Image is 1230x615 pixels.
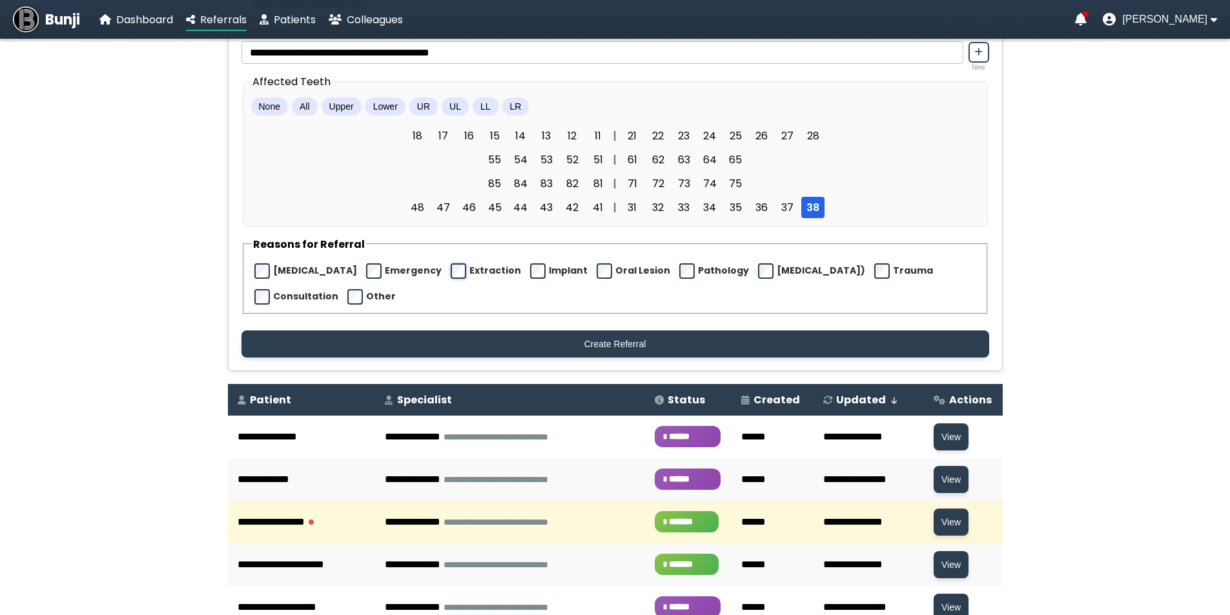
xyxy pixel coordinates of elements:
[366,290,396,303] label: Other
[934,466,969,493] button: View
[560,173,584,194] span: 82
[431,197,455,218] span: 47
[560,125,584,146] span: 12
[483,173,506,194] span: 85
[934,509,969,536] button: View
[610,199,620,216] div: |
[509,149,532,170] span: 54
[801,197,825,218] span: 38
[698,173,721,194] span: 74
[365,97,405,116] button: Lower
[274,12,316,27] span: Patients
[924,384,1003,416] th: Actions
[934,551,969,578] button: View
[620,125,644,146] span: 21
[672,173,695,194] span: 73
[535,125,558,146] span: 13
[473,97,498,116] button: LL
[698,264,749,277] label: Pathology
[777,264,865,277] label: [MEDICAL_DATA])
[724,173,747,194] span: 75
[375,384,645,416] th: Specialist
[698,149,721,170] span: 64
[385,264,442,277] label: Emergency
[586,173,610,194] span: 81
[509,197,532,218] span: 44
[292,97,318,116] button: All
[732,384,814,416] th: Created
[620,173,644,194] span: 71
[620,149,644,170] span: 61
[186,12,247,28] a: Referrals
[535,197,558,218] span: 43
[13,6,39,32] img: Bunji Dental Referral Management
[549,264,588,277] label: Implant
[814,384,924,416] th: Updated
[775,197,799,218] span: 37
[322,97,362,116] button: Upper
[409,97,438,116] button: UR
[560,149,584,170] span: 52
[260,12,316,28] a: Patients
[610,176,620,192] div: |
[45,9,80,30] span: Bunji
[241,330,989,358] button: Create Referral
[672,125,695,146] span: 23
[347,12,403,27] span: Colleagues
[724,197,747,218] span: 35
[698,197,721,218] span: 34
[483,197,506,218] span: 45
[724,125,747,146] span: 25
[724,149,747,170] span: 65
[646,197,670,218] span: 32
[610,128,620,144] div: |
[251,74,332,90] legend: Affected Teeth
[645,384,732,416] th: Status
[99,12,173,28] a: Dashboard
[1122,14,1207,25] span: [PERSON_NAME]
[535,149,558,170] span: 53
[672,197,695,218] span: 33
[252,236,366,252] legend: Reasons for Referral
[646,125,670,146] span: 22
[586,149,610,170] span: 51
[442,97,469,116] button: UL
[273,290,338,303] label: Consultation
[646,173,670,194] span: 72
[750,197,773,218] span: 36
[535,173,558,194] span: 83
[469,264,521,277] label: Extraction
[483,149,506,170] span: 55
[615,264,670,277] label: Oral Lesion
[560,197,584,218] span: 42
[251,97,288,116] button: None
[586,125,610,146] span: 11
[483,125,506,146] span: 15
[457,197,480,218] span: 46
[620,197,644,218] span: 31
[672,149,695,170] span: 63
[273,264,357,277] label: [MEDICAL_DATA]
[586,197,610,218] span: 41
[228,384,376,416] th: Patient
[405,197,429,218] span: 48
[13,6,80,32] a: Bunji
[934,423,969,450] button: View
[698,125,721,146] span: 24
[1103,13,1217,26] button: User menu
[646,149,670,170] span: 62
[329,12,403,28] a: Colleagues
[457,125,480,146] span: 16
[502,97,529,116] button: LR
[116,12,173,27] span: Dashboard
[801,125,825,146] span: 28
[509,125,532,146] span: 14
[893,264,933,277] label: Trauma
[431,125,455,146] span: 17
[1075,13,1087,26] a: Notifications
[509,173,532,194] span: 84
[750,125,773,146] span: 26
[775,125,799,146] span: 27
[200,12,247,27] span: Referrals
[405,125,429,146] span: 18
